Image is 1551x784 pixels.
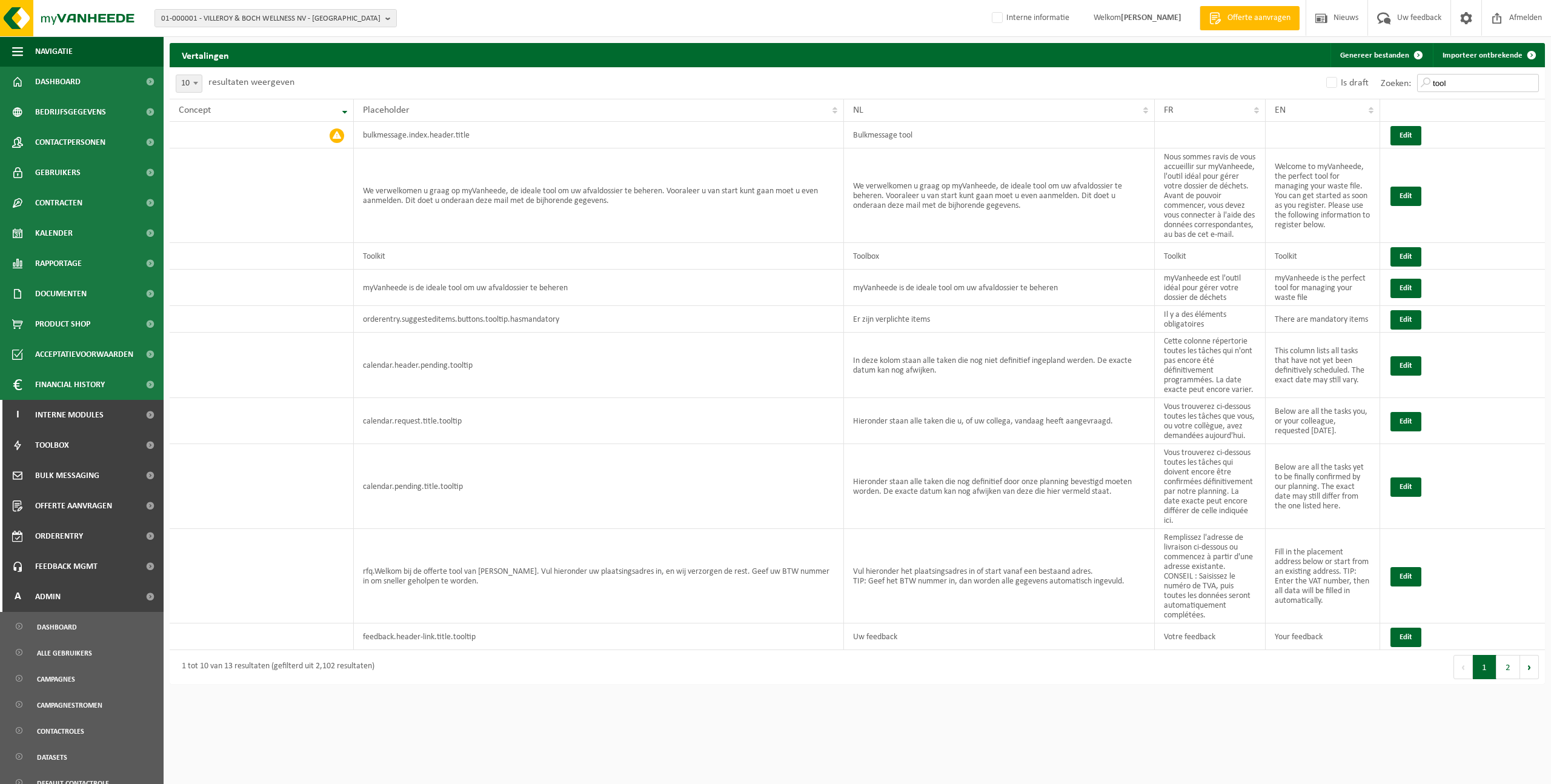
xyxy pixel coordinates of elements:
span: Offerte aanvragen [1224,12,1294,24]
a: Campagnes [3,667,161,690]
button: Edit [1390,126,1421,145]
span: Campagnes [37,668,75,691]
td: Hieronder staan alle taken die nog definitief door onze planning bevestigd moeten worden. De exac... [844,444,1155,529]
label: Zoeken: [1381,79,1411,88]
td: bulkmessage.index.header.title [354,122,845,148]
td: Uw feedback [844,623,1155,650]
button: 2 [1496,655,1520,679]
td: orderentry.suggesteditems.buttons.tooltip.hasmandatory [354,306,845,333]
td: Toolkit [1155,243,1266,270]
a: Offerte aanvragen [1200,6,1300,30]
td: Toolkit [354,243,845,270]
td: This column lists all tasks that have not yet been definitively scheduled. The exact date may sti... [1266,333,1380,398]
span: Bulk Messaging [35,460,99,491]
td: Hieronder staan alle taken die u, of uw collega, vandaag heeft aangevraagd. [844,398,1155,444]
span: Campagnestromen [37,694,102,717]
label: Interne informatie [989,9,1069,27]
td: Bulkmessage tool [844,122,1155,148]
td: myVanheede is de ideale tool om uw afvaldossier te beheren [844,270,1155,306]
span: I [12,400,23,430]
td: myVanheede is the perfect tool for managing your waste file [1266,270,1380,306]
span: Datasets [37,746,67,769]
span: Contactroles [37,720,84,743]
button: Importeer ontbrekende [1433,43,1544,67]
span: FR [1164,105,1174,115]
td: Votre feedback [1155,623,1266,650]
span: Gebruikers [35,158,81,188]
td: Below are all the tasks you, or your colleague, requested [DATE]. [1266,398,1380,444]
span: Alle gebruikers [37,642,92,665]
div: 1 tot 10 van 13 resultaten (gefilterd uit 2,102 resultaten) [176,656,374,678]
span: 01-000001 - VILLEROY & BOCH WELLNESS NV - [GEOGRAPHIC_DATA] [161,10,380,28]
td: calendar.pending.title.tooltip [354,444,845,529]
span: Dashboard [35,67,81,97]
button: Edit [1390,567,1421,586]
span: Documenten [35,279,87,309]
td: Nous sommes ravis de vous accueillir sur myVanheede, l'outil idéal pour gérer votre dossier de dé... [1155,148,1266,243]
td: Vous trouverez ci-dessous toutes les tâches que vous, ou votre collègue, avez demandées aujourd'hui. [1155,398,1266,444]
button: Edit [1390,310,1421,330]
span: Contactpersonen [35,127,105,158]
td: Remplissez l'adresse de livraison ci-dessous ou commencez à partir d'une adresse existante. CONSE... [1155,529,1266,623]
button: Edit [1390,279,1421,298]
span: Placeholder [363,105,410,115]
td: There are mandatory items [1266,306,1380,333]
td: Il y a des éléments obligatoires [1155,306,1266,333]
span: Bedrijfsgegevens [35,97,106,127]
button: Genereer bestanden [1330,43,1430,67]
a: Dashboard [3,615,161,638]
a: Datasets [3,745,161,768]
span: 10 [176,75,202,93]
span: Admin [35,582,61,612]
span: Interne modules [35,400,104,430]
button: Edit [1390,187,1421,206]
td: rfq.Welkom bij de offerte tool van [PERSON_NAME]. Vul hieronder uw plaatsingsadres in, en wij ver... [354,529,845,623]
a: Campagnestromen [3,693,161,716]
td: Er zijn verplichte items [844,306,1155,333]
td: Toolkit [1266,243,1380,270]
span: Offerte aanvragen [35,491,112,521]
button: 01-000001 - VILLEROY & BOCH WELLNESS NV - [GEOGRAPHIC_DATA] [154,9,397,27]
span: Feedback MGMT [35,551,98,582]
td: Toolbox [844,243,1155,270]
span: Acceptatievoorwaarden [35,339,133,370]
td: myVanheede est l'outil idéal pour gérer votre dossier de déchets [1155,270,1266,306]
button: Next [1520,655,1539,679]
td: Cette colonne répertorie toutes les tâches qui n'ont pas encore été définitivement programmées. L... [1155,333,1266,398]
strong: [PERSON_NAME] [1121,13,1181,22]
td: Your feedback [1266,623,1380,650]
span: Orderentry Goedkeuring [35,521,137,551]
td: calendar.header.pending.tooltip [354,333,845,398]
a: Contactroles [3,719,161,742]
span: Contracten [35,188,82,218]
span: Navigatie [35,36,73,67]
button: Edit [1390,412,1421,431]
span: Rapportage [35,248,82,279]
button: Previous [1453,655,1473,679]
span: 10 [176,75,202,92]
td: Vous trouverez ci-dessous toutes les tâches qui doivent encore être confirmées définitivement par... [1155,444,1266,529]
td: Welcome to myVanheede, the perfect tool for managing your waste file. You can get started as soon... [1266,148,1380,243]
button: Edit [1390,628,1421,647]
span: Toolbox [35,430,69,460]
label: Is draft [1324,74,1369,92]
td: In deze kolom staan alle taken die nog niet definitief ingepland werden. De exacte datum kan nog ... [844,333,1155,398]
td: feedback.header-link.title.tooltip [354,623,845,650]
label: resultaten weergeven [208,78,294,87]
span: EN [1275,105,1286,115]
td: myVanheede is de ideale tool om uw afvaldossier te beheren [354,270,845,306]
td: We verwelkomen u graag op myVanheede, de ideale tool om uw afvaldossier te beheren. Vooraleer u v... [354,148,845,243]
span: Product Shop [35,309,90,339]
span: NL [853,105,863,115]
span: Concept [179,105,211,115]
span: A [12,582,23,612]
td: calendar.request.title.tooltip [354,398,845,444]
span: Financial History [35,370,105,400]
td: Below are all the tasks yet to be finally confirmed by our planning. The exact date may still dif... [1266,444,1380,529]
button: Edit [1390,247,1421,267]
span: Dashboard [37,616,77,639]
a: Alle gebruikers [3,641,161,664]
button: Edit [1390,356,1421,376]
button: 1 [1473,655,1496,679]
h2: Vertalingen [170,43,241,67]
